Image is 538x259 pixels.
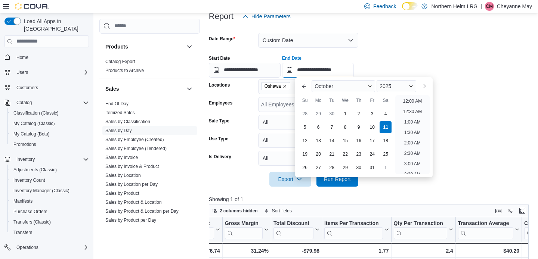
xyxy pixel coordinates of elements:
[10,228,89,237] span: Transfers
[10,218,89,227] span: Transfers (Classic)
[506,206,515,215] button: Display options
[105,68,144,73] a: Products to Archive
[13,230,32,235] span: Transfers
[324,175,351,183] span: Run Report
[316,172,358,187] button: Run Report
[10,207,89,216] span: Purchase Orders
[13,53,31,62] a: Home
[7,206,92,217] button: Purchase Orders
[282,84,287,88] button: Remove Oshawa from selection in this group
[312,94,324,106] div: Mo
[105,119,150,124] a: Sales by Classification
[400,107,425,116] li: 12:30 AM
[7,185,92,196] button: Inventory Manager (Classic)
[209,63,281,78] input: Press the down key to open a popover containing a calendar.
[339,94,351,106] div: We
[315,83,333,89] span: October
[10,176,48,185] a: Inventory Count
[339,135,351,147] div: day-15
[494,206,503,215] button: Keyboard shortcuts
[312,135,324,147] div: day-13
[380,135,392,147] div: day-18
[1,154,92,165] button: Inventory
[105,137,164,142] a: Sales by Employee (Created)
[16,69,28,75] span: Users
[105,173,141,178] a: Sales by Location
[312,108,324,120] div: day-29
[312,148,324,160] div: day-20
[209,100,232,106] label: Employees
[339,162,351,174] div: day-29
[273,220,313,227] div: Total Discount
[258,33,358,48] button: Custom Date
[10,186,89,195] span: Inventory Manager (Classic)
[339,148,351,160] div: day-22
[339,121,351,133] div: day-8
[431,2,477,11] p: Northern Helm LRG
[458,220,519,239] button: Transaction Average
[458,220,513,239] div: Transaction Average
[10,228,35,237] a: Transfers
[458,246,519,255] div: $40.20
[299,94,311,106] div: Su
[99,99,200,228] div: Sales
[282,55,302,61] label: End Date
[485,2,494,11] div: Cheyanne May
[497,2,532,11] p: Cheyanne May
[13,110,59,116] span: Classification (Classic)
[209,55,230,61] label: Start Date
[10,207,50,216] a: Purchase Orders
[209,82,230,88] label: Locations
[373,3,396,10] span: Feedback
[366,108,378,120] div: day-3
[10,140,89,149] span: Promotions
[180,220,214,239] div: Gross Profit
[299,162,311,174] div: day-26
[105,191,139,196] a: Sales by Product
[10,119,58,128] a: My Catalog (Classic)
[273,220,319,239] button: Total Discount
[326,135,338,147] div: day-14
[273,246,319,255] div: -$79.98
[298,80,310,92] button: Previous Month
[105,101,129,106] a: End Of Day
[299,148,311,160] div: day-19
[10,119,89,128] span: My Catalog (Classic)
[209,196,532,203] p: Showing 1 of 1
[458,220,513,227] div: Transaction Average
[366,148,378,160] div: day-24
[1,52,92,63] button: Home
[401,159,424,168] li: 3:00 AM
[274,172,307,187] span: Export
[13,177,45,183] span: Inventory Count
[380,121,392,133] div: day-11
[1,97,92,108] button: Catalog
[105,85,183,93] button: Sales
[10,197,89,206] span: Manifests
[10,109,89,118] span: Classification (Classic)
[353,108,365,120] div: day-2
[251,13,291,20] span: Hide Parameters
[324,220,383,227] div: Items Per Transaction
[13,68,89,77] span: Users
[7,175,92,185] button: Inventory Count
[262,206,295,215] button: Sort fields
[7,108,92,118] button: Classification (Classic)
[10,140,39,149] a: Promotions
[393,246,453,255] div: 2.4
[324,246,389,255] div: 1.77
[1,67,92,78] button: Users
[258,151,358,166] button: All
[7,165,92,175] button: Adjustments (Classic)
[180,246,220,255] div: $376.74
[13,68,31,77] button: Users
[326,148,338,160] div: day-21
[1,242,92,253] button: Operations
[269,172,311,187] button: Export
[324,220,383,239] div: Items Per Transaction
[209,154,231,160] label: Is Delivery
[272,208,292,214] span: Sort fields
[105,59,135,64] a: Catalog Export
[21,18,89,32] span: Load All Apps in [GEOGRAPHIC_DATA]
[10,186,72,195] a: Inventory Manager (Classic)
